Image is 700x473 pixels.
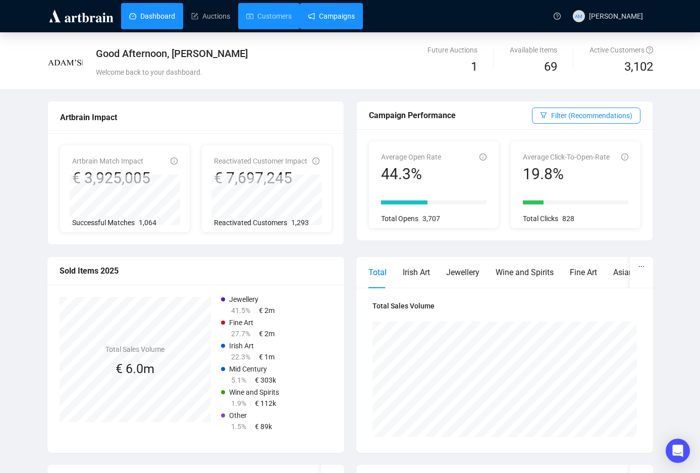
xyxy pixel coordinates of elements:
[191,3,230,29] a: Auctions
[255,399,276,407] span: € 112k
[403,266,430,279] div: Irish Art
[229,411,247,419] span: Other
[369,109,532,122] div: Campaign Performance
[229,319,253,327] span: Fine Art
[589,46,653,54] span: Active Customers
[214,169,307,188] div: € 7,697,245
[381,215,418,223] span: Total Opens
[116,361,154,376] span: € 6.0m
[231,376,246,384] span: 5.1%
[96,46,449,61] div: Good Afternoon, [PERSON_NAME]
[523,165,610,184] div: 19.8%
[229,365,267,373] span: Mid Century
[446,266,479,279] div: Jewellery
[214,157,307,165] span: Reactivated Customer Impact
[246,3,292,29] a: Customers
[129,3,175,29] a: Dashboard
[422,215,440,223] span: 3,707
[229,388,279,396] span: Wine and Spirits
[496,266,554,279] div: Wine and Spirits
[523,153,610,161] span: Average Click-To-Open-Rate
[229,295,258,303] span: Jewellery
[613,266,645,279] div: Asian Art
[554,13,561,20] span: question-circle
[551,110,632,121] span: Filter (Recommendations)
[259,306,275,314] span: € 2m
[60,265,332,277] div: Sold Items 2025
[638,263,645,270] span: ellipsis
[624,58,653,77] span: 3,102
[540,112,547,119] span: filter
[308,3,355,29] a: Campaigns
[48,45,83,80] img: 5f7b3e15015672000c94947a.jpg
[259,330,275,338] span: € 2m
[231,330,250,338] span: 27.7%
[510,44,557,56] div: Available Items
[471,60,477,74] span: 1
[291,219,309,227] span: 1,293
[372,300,637,311] h4: Total Sales Volume
[368,266,387,279] div: Total
[381,165,441,184] div: 44.3%
[139,219,156,227] span: 1,064
[60,111,332,124] div: Artbrain Impact
[231,423,246,431] span: 1.5%
[229,342,254,350] span: Irish Art
[255,423,272,431] span: € 89k
[312,157,319,165] span: info-circle
[231,306,250,314] span: 41.5%
[255,376,276,384] span: € 303k
[214,219,287,227] span: Reactivated Customers
[231,399,246,407] span: 1.9%
[381,153,441,161] span: Average Open Rate
[427,44,477,56] div: Future Auctions
[666,439,690,463] div: Open Intercom Messenger
[570,266,597,279] div: Fine Art
[72,157,143,165] span: Artbrain Match Impact
[479,153,487,161] span: info-circle
[96,67,449,78] div: Welcome back to your dashboard.
[544,60,557,74] span: 69
[532,108,640,124] button: Filter (Recommendations)
[621,153,628,161] span: info-circle
[575,12,582,20] span: AM
[562,215,574,223] span: 828
[47,8,115,24] img: logo
[589,12,643,20] span: [PERSON_NAME]
[72,169,150,188] div: € 3,925,005
[646,46,653,54] span: question-circle
[259,353,275,361] span: € 1m
[523,215,558,223] span: Total Clicks
[105,344,165,355] h4: Total Sales Volume
[171,157,178,165] span: info-circle
[630,257,653,276] button: ellipsis
[72,219,135,227] span: Successful Matches
[231,353,250,361] span: 22.3%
